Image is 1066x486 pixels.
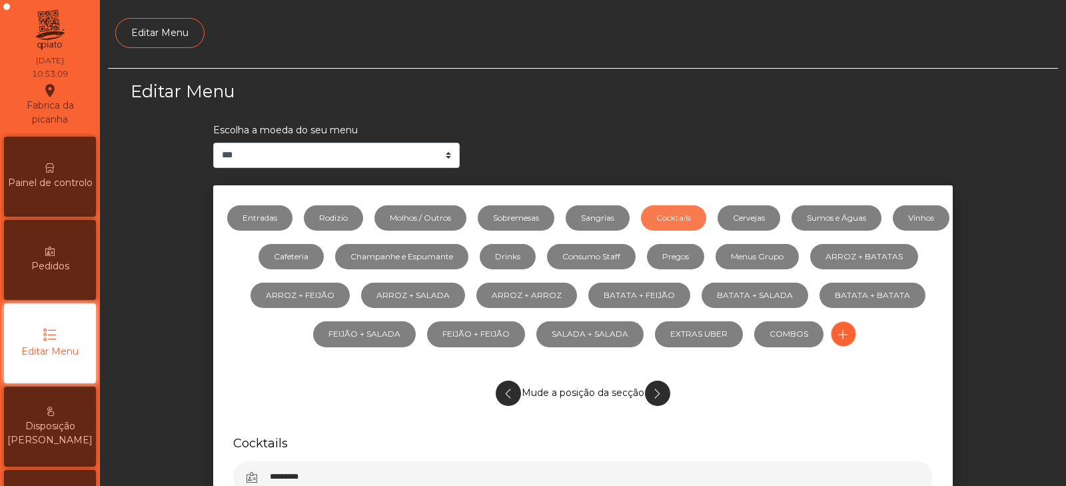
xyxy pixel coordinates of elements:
i: location_on [42,83,58,99]
a: COMBOS [754,321,823,347]
a: ARROZ + BATATAS [810,244,918,269]
a: Rodizio [304,205,363,231]
label: Escolha a moeda do seu menu [213,123,358,137]
a: Sumos e Águas [792,205,881,231]
a: BATATA + BATATA [819,283,925,308]
div: [DATE] [36,55,64,67]
span: Disposição [PERSON_NAME] [7,419,93,447]
h5: Cocktails [233,435,933,451]
div: Mude a posição da secção [233,374,933,413]
a: ARROZ + SALADA [361,283,465,308]
a: FEIJÃO + SALADA [313,321,416,347]
a: EXTRAS UBER [655,321,743,347]
a: Cafeteria [259,244,324,269]
span: Painel de controlo [8,176,93,190]
a: Entradas [227,205,292,231]
a: Cocktails [641,205,706,231]
a: Sobremesas [478,205,554,231]
a: ARROZ + ARROZ [476,283,577,308]
img: qpiato [33,7,66,53]
h3: Editar Menu [131,79,580,103]
a: Editar Menu [115,18,205,48]
a: Sangrias [566,205,630,231]
span: Editar Menu [21,345,79,359]
div: Fabrica da picanha [11,83,89,127]
a: Champanhe e Espumante [335,244,468,269]
a: Drinks [480,244,536,269]
a: Molhos / Outros [374,205,466,231]
div: 10:53:09 [32,68,68,80]
a: Menus Grupo [716,244,799,269]
a: BATATA + SALADA [702,283,808,308]
a: Cervejas [718,205,780,231]
span: Pedidos [31,259,69,273]
a: SALADA + SALADA [536,321,644,347]
a: FEIJÃO + FEIJÃO [427,321,525,347]
a: Consumo Staff [547,244,636,269]
a: Pregos [647,244,704,269]
a: BATATA + FEIJÃO [588,283,690,308]
a: Vinhos [893,205,949,231]
a: ARROZ + FEIJÃO [251,283,350,308]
